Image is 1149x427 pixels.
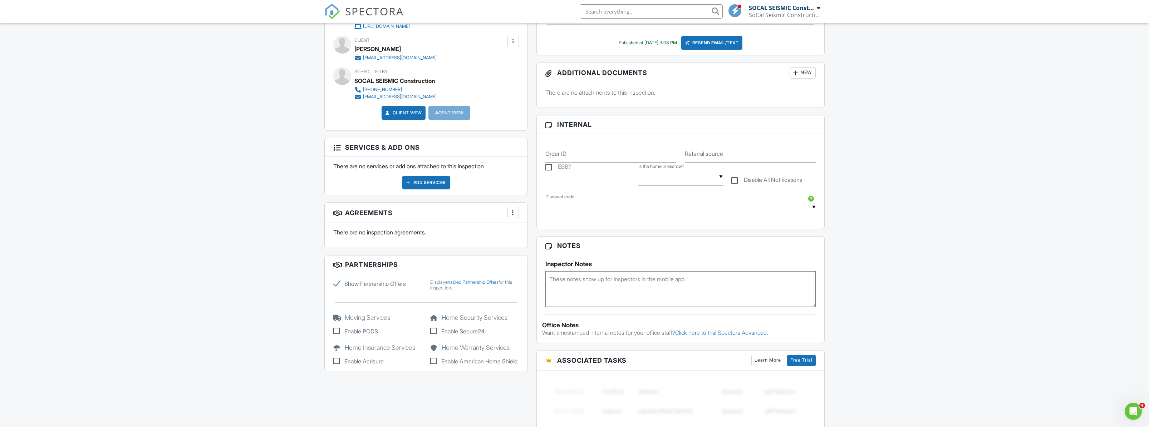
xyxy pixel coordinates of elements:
h3: Partnerships [325,255,527,274]
label: Discount code [545,194,574,200]
a: enabled Partnership Offers [445,279,499,285]
a: [EMAIL_ADDRESS][DOMAIN_NAME] [354,54,437,61]
div: [EMAIL_ADDRESS][DOMAIN_NAME] [363,55,437,61]
span: Scheduled By [354,69,388,74]
span: Client [354,38,370,43]
h5: Home Insurance Services [333,344,422,351]
a: [EMAIL_ADDRESS][DOMAIN_NAME] [354,93,437,100]
iframe: Intercom live chat [1125,403,1142,420]
h5: Home Warranty Services [430,344,519,351]
div: Office Notes [542,322,819,329]
a: [PHONE_NUMBER] [354,86,437,93]
label: Enable PODS [333,327,422,336]
span: SPECTORA [345,4,404,19]
p: There are no attachments to this inspection. [545,89,816,96]
div: [EMAIL_ADDRESS][DOMAIN_NAME] [363,94,437,100]
a: Free Trial [787,355,816,366]
div: SoCal Seismic Construction [749,11,820,19]
label: Enable Secure24 [430,327,519,336]
div: Add Services [402,176,450,189]
div: [PERSON_NAME] [354,44,401,54]
label: Referral source [685,150,723,158]
label: Is the home in escrow? [638,163,684,170]
label: Enable American Home Shield [430,357,519,366]
input: Search everything... [580,4,723,19]
h3: Internal [537,115,825,134]
label: EBB? [545,163,571,172]
div: Resend Email/Text [681,36,743,50]
span: 4 [1139,403,1145,408]
p: There are no inspection agreements. [333,228,519,236]
div: [PHONE_NUMBER] [363,87,402,93]
h5: Inspector Notes [545,260,816,268]
div: SOCAL SEISMIC Construction [354,75,435,86]
h3: Notes [537,237,825,255]
div: Published at [DATE] 3:08 PM [619,40,677,46]
a: Click here to trial Spectora Advanced. [675,329,768,336]
label: Enable Acrisure [333,357,422,366]
h3: Additional Documents [537,63,825,83]
p: Want timestamped internal notes for your office staff? [542,329,819,337]
img: blurred-tasks-251b60f19c3f713f9215ee2a18cbf2105fc2d72fcd585247cf5e9ec0c957c1dd.png [545,376,816,426]
a: Client View [384,109,422,116]
label: Order ID [545,150,566,158]
img: The Best Home Inspection Software - Spectora [324,4,340,19]
h5: Moving Services [333,314,422,321]
label: Disable All Notifications [731,177,802,185]
label: Show Partnership Offers [333,279,422,288]
h3: Agreements [325,203,527,223]
span: Associated Tasks [557,356,627,365]
h3: Services & Add ons [325,138,527,157]
div: Display for this inspection. [430,279,519,291]
a: SPECTORA [324,10,404,25]
div: There are no services or add ons attached to this inspection [325,157,527,195]
div: SOCAL SEISMIC Construction [749,4,815,11]
h5: Home Security Services [430,314,519,321]
div: New [790,67,816,79]
a: Learn More [751,355,784,366]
